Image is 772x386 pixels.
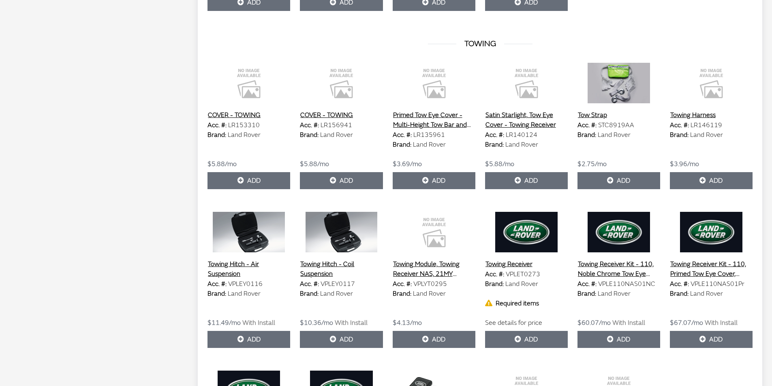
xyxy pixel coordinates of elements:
span: Land Rover [320,131,353,139]
label: Brand: [207,289,226,299]
label: Brand: [577,289,596,299]
span: $3.96/mo [670,160,699,168]
span: LR156941 [321,121,352,129]
img: Image for Towing Module, Towing Receiver NAS, 21MY onwards [393,212,475,252]
span: $3.69/mo [393,160,422,168]
label: Acc. #: [393,279,412,289]
button: Towing Harness [670,110,716,120]
span: VPLE110NAS01NC [598,280,655,288]
button: Towing Hitch - Air Suspension [207,259,290,279]
label: Brand: [300,130,319,140]
label: Acc. #: [485,269,504,279]
span: $10.36/mo [300,319,333,327]
img: Image for Towing Receiver Kit - 110, Primed Tow Eye Cover, 23MY onwards [670,212,753,252]
button: COVER - TOWING [300,110,353,120]
label: Acc. #: [207,279,227,289]
button: Add [670,172,753,189]
label: Brand: [300,289,319,299]
span: Land Rover [690,131,723,139]
span: Land Rover [505,141,538,149]
span: STC8919AA [598,121,634,129]
label: Brand: [485,140,504,149]
span: $60.07/mo [577,319,611,327]
label: Acc. #: [577,279,597,289]
span: $5.88/mo [207,160,237,168]
img: Image for Towing Harness [670,63,753,103]
label: Brand: [393,140,411,149]
button: Towing Hitch - Coil Suspension [300,259,383,279]
button: Towing Module, Towing Receiver NAS, 21MY onwards [393,259,475,279]
img: Image for Towing Receiver Kit - 110, Noble Chrome Tow Eye Cover, 23MY onwards [577,212,660,252]
span: LR135961 [413,131,445,139]
button: Add [485,172,568,189]
span: VPLYT0295 [413,280,447,288]
span: Land Rover [413,290,446,298]
img: Image for COVER - TOWING [300,63,383,103]
span: VPLE110NAS01Pr [691,280,744,288]
span: $5.88/mo [485,160,514,168]
img: Image for Towing Receiver [485,212,568,252]
span: With Install [612,319,645,327]
img: Image for COVER - TOWING [207,63,290,103]
span: $4.13/mo [393,319,422,327]
img: Image for Towing Hitch - Air Suspension [207,212,290,252]
button: Satin Starlight, Tow Eye Cover - Towing Receiver [485,110,568,130]
span: VPLET0273 [506,270,540,278]
label: Acc. #: [485,130,504,140]
img: Image for Towing Hitch - Coil Suspension [300,212,383,252]
span: Land Rover [505,280,538,288]
button: Towing Receiver [485,259,533,269]
span: Land Rover [320,290,353,298]
label: Brand: [670,130,689,140]
span: VPLEY0117 [321,280,355,288]
span: With Install [335,319,368,327]
button: Towing Receiver Kit - 110, Primed Tow Eye Cover, 23MY onwards [670,259,753,279]
img: Image for Primed Tow Eye Cover - Multi-Height Tow Bar and Towing Receiver [393,63,475,103]
span: $67.07/mo [670,319,703,327]
h3: TOWING [207,38,753,50]
label: Acc. #: [300,120,319,130]
span: LR140124 [506,131,537,139]
button: Tow Strap [577,110,607,120]
span: LR146119 [691,121,722,129]
img: Image for Satin Starlight, Tow Eye Cover - Towing Receiver [485,63,568,103]
label: Brand: [670,289,689,299]
button: Add [577,331,660,348]
button: Towing Receiver Kit - 110, Noble Chrome Tow Eye Cover, 23MY onwards [577,259,660,279]
span: LR153310 [228,121,260,129]
label: Brand: [393,289,411,299]
label: See details for price [485,318,542,328]
span: With Install [705,319,738,327]
div: Required items [485,299,568,308]
label: Acc. #: [670,120,689,130]
span: Land Rover [413,141,446,149]
button: Add [393,331,475,348]
span: With Install [242,319,275,327]
button: Add [485,331,568,348]
label: Brand: [577,130,596,140]
button: Add [393,172,475,189]
label: Acc. #: [393,130,412,140]
button: Primed Tow Eye Cover - Multi-Height Tow Bar and Towing Receiver [393,110,475,130]
span: $5.88/mo [300,160,329,168]
button: Add [300,331,383,348]
span: $11.49/mo [207,319,241,327]
span: Land Rover [228,290,261,298]
button: COVER - TOWING [207,110,261,120]
span: Land Rover [598,290,631,298]
button: Add [300,172,383,189]
label: Acc. #: [207,120,227,130]
button: Add [577,172,660,189]
label: Acc. #: [670,279,689,289]
span: Land Rover [690,290,723,298]
label: Acc. #: [300,279,319,289]
button: Add [207,331,290,348]
label: Acc. #: [577,120,597,130]
label: Brand: [207,130,226,140]
label: Brand: [485,279,504,289]
span: VPLEY0116 [228,280,263,288]
span: Land Rover [598,131,631,139]
img: Image for Tow Strap [577,63,660,103]
span: $2.75/mo [577,160,607,168]
span: Land Rover [228,131,261,139]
